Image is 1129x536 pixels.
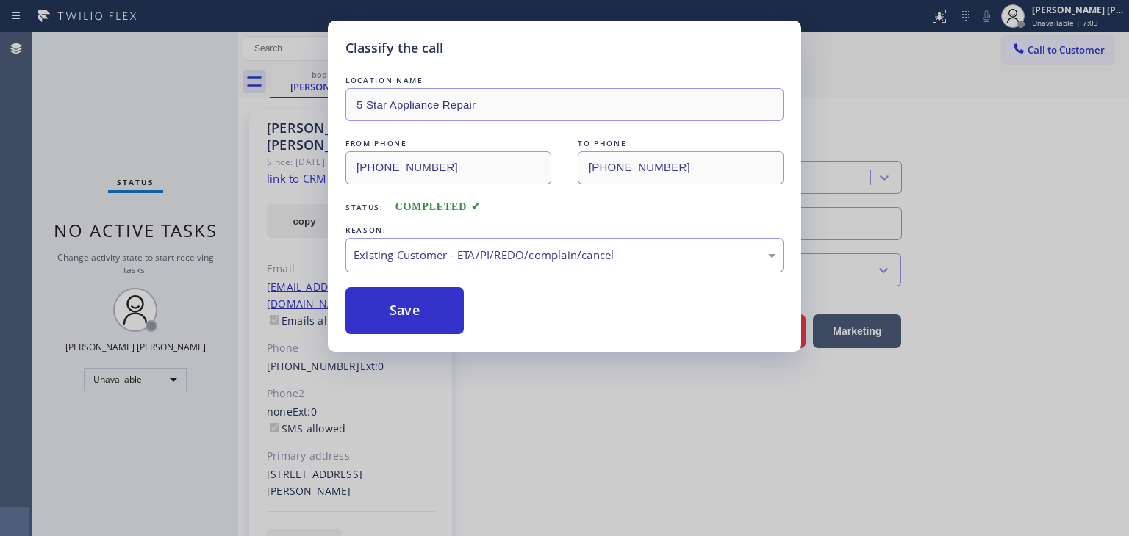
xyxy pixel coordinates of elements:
div: Existing Customer - ETA/PI/REDO/complain/cancel [354,247,775,264]
span: Status: [345,202,384,212]
input: From phone [345,151,551,184]
div: REASON: [345,222,784,238]
span: COMPLETED [395,201,481,212]
button: Save [345,287,464,334]
input: To phone [578,151,784,184]
div: LOCATION NAME [345,73,784,88]
div: TO PHONE [578,136,784,151]
h5: Classify the call [345,38,443,58]
div: FROM PHONE [345,136,551,151]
